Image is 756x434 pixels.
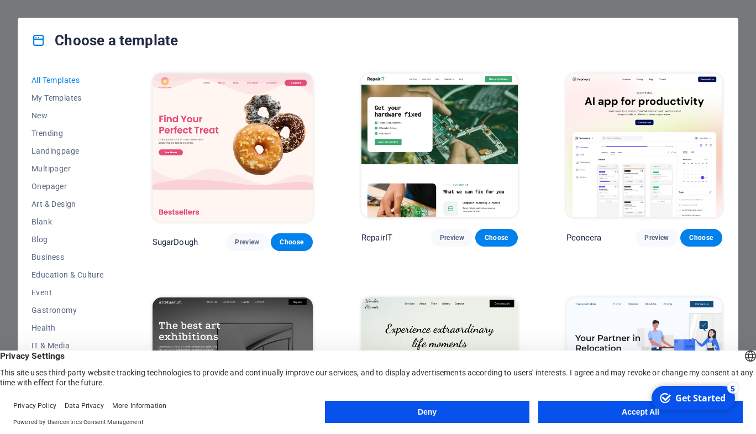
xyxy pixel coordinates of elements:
[32,337,104,354] button: IT & Media
[644,233,669,242] span: Preview
[566,74,723,217] img: Peoneera
[32,213,104,231] button: Blank
[32,164,104,173] span: Multipager
[32,301,104,319] button: Gastronomy
[32,147,104,155] span: Landingpage
[280,238,304,247] span: Choose
[32,177,104,195] button: Onepager
[636,229,678,247] button: Preview
[32,142,104,160] button: Landingpage
[32,253,104,262] span: Business
[32,288,104,297] span: Event
[32,270,104,279] span: Education & Culture
[30,11,80,23] div: Get Started
[32,89,104,107] button: My Templates
[32,93,104,102] span: My Templates
[32,306,104,315] span: Gastronomy
[689,233,713,242] span: Choose
[271,233,313,251] button: Choose
[153,74,313,222] img: SugarDough
[484,233,508,242] span: Choose
[32,284,104,301] button: Event
[6,4,90,29] div: Get Started 5 items remaining, 0% complete
[32,76,104,85] span: All Templates
[32,32,178,49] h4: Choose a template
[32,107,104,124] button: New
[680,229,722,247] button: Choose
[32,124,104,142] button: Trending
[226,233,268,251] button: Preview
[32,235,104,244] span: Blog
[235,238,259,247] span: Preview
[32,319,104,337] button: Health
[32,231,104,248] button: Blog
[32,200,104,208] span: Art & Design
[32,266,104,284] button: Education & Culture
[32,182,104,191] span: Onepager
[440,233,464,242] span: Preview
[32,111,104,120] span: New
[32,217,104,226] span: Blank
[153,237,198,248] p: SugarDough
[566,232,602,243] p: Peoneera
[32,341,104,350] span: IT & Media
[32,129,104,138] span: Trending
[32,248,104,266] button: Business
[32,160,104,177] button: Multipager
[431,229,473,247] button: Preview
[361,232,392,243] p: RepairIT
[361,74,517,217] img: RepairIT
[32,195,104,213] button: Art & Design
[32,71,104,89] button: All Templates
[32,323,104,332] span: Health
[475,229,517,247] button: Choose
[82,1,93,12] div: 5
